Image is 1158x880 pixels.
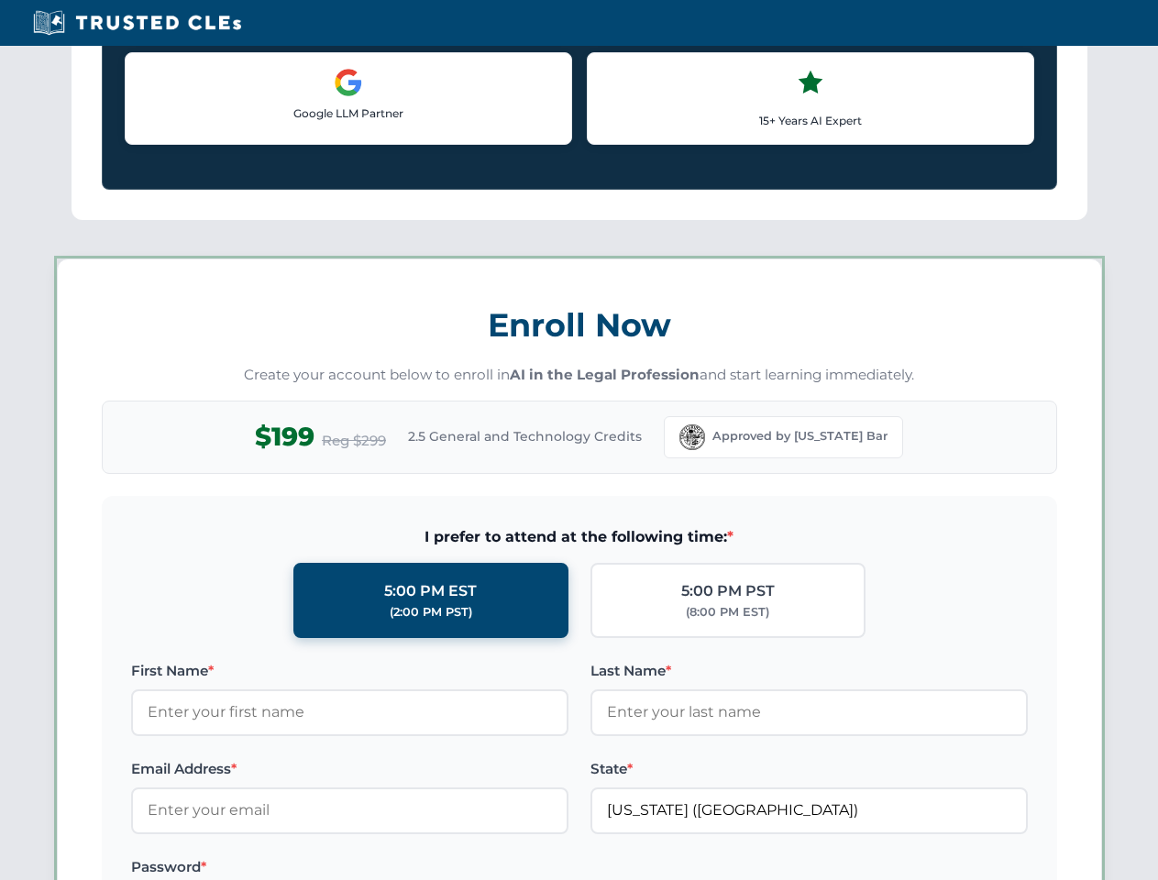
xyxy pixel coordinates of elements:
span: Reg $299 [322,430,386,452]
img: Trusted CLEs [28,9,247,37]
input: Enter your email [131,787,568,833]
input: Enter your first name [131,689,568,735]
span: Approved by [US_STATE] Bar [712,427,888,445]
h3: Enroll Now [102,296,1057,354]
div: 5:00 PM PST [681,579,775,603]
label: Last Name [590,660,1028,682]
label: Email Address [131,758,568,780]
p: 15+ Years AI Expert [602,112,1019,129]
span: I prefer to attend at the following time: [131,525,1028,549]
input: Enter your last name [590,689,1028,735]
label: First Name [131,660,568,682]
p: Google LLM Partner [140,104,557,122]
input: Florida (FL) [590,787,1028,833]
label: State [590,758,1028,780]
img: Florida Bar [679,424,705,450]
div: (2:00 PM PST) [390,603,472,621]
label: Password [131,856,568,878]
span: 2.5 General and Technology Credits [408,426,642,446]
strong: AI in the Legal Profession [510,366,700,383]
img: Google [334,68,363,97]
span: $199 [255,416,314,457]
div: 5:00 PM EST [384,579,477,603]
p: Create your account below to enroll in and start learning immediately. [102,365,1057,386]
div: (8:00 PM EST) [686,603,769,621]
